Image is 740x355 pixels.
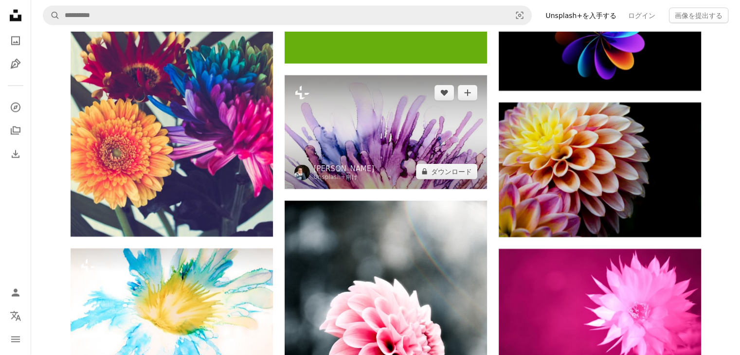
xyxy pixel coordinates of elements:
a: 色とりどりの花のグループ [71,81,273,89]
a: ピンクの背景の真ん中にピンクの花が [499,312,701,320]
a: 写真 [6,31,25,51]
a: イラスト [6,54,25,74]
button: メニュー [6,330,25,349]
img: Susan Wilkinsonのプロフィールを見る [294,165,310,180]
a: 探す [6,98,25,117]
button: 画像を提出する [669,8,728,23]
img: 黒い背景にピンクと黄色の花 [499,103,701,237]
a: Unsplash+を入手する [540,8,622,23]
img: 白い背景に花のクローズアップ [285,75,487,189]
button: いいね！ [434,85,454,101]
a: 白い背景に花のクローズアップ [285,127,487,136]
div: 向け [314,174,375,181]
a: [PERSON_NAME] [314,164,375,174]
button: ビジュアル検索 [508,6,531,25]
a: Unsplash+ [314,174,346,180]
form: サイト内でビジュアルを探す [43,6,532,25]
a: ダウンロード履歴 [6,144,25,164]
button: Unsplashで検索する [43,6,60,25]
a: ログイン / 登録する [6,283,25,302]
a: ホーム — Unsplash [6,6,25,27]
button: コレクションに追加する [458,85,477,101]
a: 黒い背景にカラフルな花 [499,29,701,38]
button: 言語 [6,306,25,326]
a: コレクション [6,121,25,141]
a: 白い背景に青と黄色の花 [71,301,273,310]
a: 黒い背景にピンクと黄色の花 [499,165,701,174]
button: ダウンロード [416,164,477,179]
a: ログイン [622,8,661,23]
